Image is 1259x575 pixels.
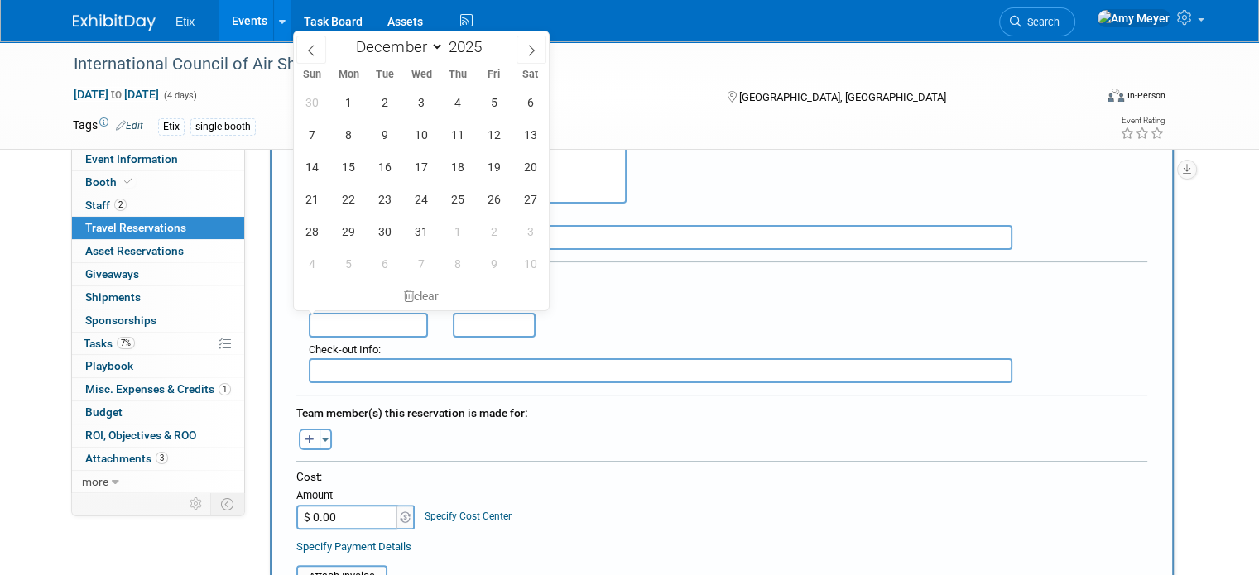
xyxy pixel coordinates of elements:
div: In-Person [1127,89,1165,102]
span: Event Information [85,152,178,165]
span: December 12, 2025 [478,118,510,151]
span: January 7, 2026 [405,247,437,280]
div: clear [294,282,549,310]
span: December 13, 2025 [514,118,546,151]
span: [DATE] [DATE] [73,87,160,102]
span: more [82,475,108,488]
span: Budget [85,405,123,419]
span: Check-out Info [309,343,378,356]
span: Misc. Expenses & Credits [85,382,231,395]
a: Search [999,7,1075,36]
span: 7% [117,337,135,349]
span: Travel Reservations [85,221,186,234]
span: January 3, 2026 [514,215,546,247]
div: Etix [158,118,185,136]
span: ROI, Objectives & ROO [85,429,196,442]
span: 3 [156,452,168,464]
a: Event Information [72,148,244,170]
span: December 10, 2025 [405,118,437,151]
span: December 28, 2025 [296,215,328,247]
span: January 6, 2026 [368,247,401,280]
a: Specify Payment Details [296,540,411,553]
span: to [108,88,124,101]
span: December 29, 2025 [332,215,364,247]
span: December 31, 2025 [405,215,437,247]
body: Rich Text Area. Press ALT-0 for help. [9,7,827,24]
span: December 20, 2025 [514,151,546,183]
img: Format-Inperson.png [1108,89,1124,102]
span: January 5, 2026 [332,247,364,280]
span: December 17, 2025 [405,151,437,183]
a: Specify Cost Center [425,510,512,522]
a: Misc. Expenses & Credits1 [72,378,244,400]
a: Attachments3 [72,448,244,470]
span: January 2, 2026 [478,215,510,247]
span: January 8, 2026 [441,247,473,280]
span: Attachments [85,452,168,465]
span: January 9, 2026 [478,247,510,280]
span: Wed [403,69,440,80]
a: Tasks7% [72,333,244,355]
td: Tags [73,117,143,136]
span: December 3, 2025 [405,86,437,118]
span: December 26, 2025 [478,183,510,215]
small: : [309,343,381,356]
span: December 1, 2025 [332,86,364,118]
span: December 5, 2025 [478,86,510,118]
a: Staff2 [72,194,244,217]
span: Search [1021,16,1060,28]
td: Personalize Event Tab Strip [182,493,211,515]
a: Booth [72,171,244,194]
span: Giveaways [85,267,139,280]
div: Cost: [296,469,1147,485]
span: January 1, 2026 [441,215,473,247]
span: Asset Reservations [85,244,184,257]
a: Budget [72,401,244,424]
span: January 10, 2026 [514,247,546,280]
span: December 24, 2025 [405,183,437,215]
div: Team member(s) this reservation is made for: [296,398,1147,424]
span: December 21, 2025 [296,183,328,215]
span: [GEOGRAPHIC_DATA], [GEOGRAPHIC_DATA] [739,91,946,103]
div: Amount [296,488,416,505]
span: December 4, 2025 [441,86,473,118]
a: Playbook [72,355,244,377]
span: Sat [512,69,549,80]
span: December 27, 2025 [514,183,546,215]
div: Event Format [1004,86,1165,111]
span: December 9, 2025 [368,118,401,151]
span: December 22, 2025 [332,183,364,215]
span: December 6, 2025 [514,86,546,118]
span: Sun [294,69,330,80]
span: Mon [330,69,367,80]
span: December 14, 2025 [296,151,328,183]
a: Asset Reservations [72,240,244,262]
div: single booth [190,118,256,136]
a: Giveaways [72,263,244,285]
span: 2 [114,199,127,211]
span: December 30, 2025 [368,215,401,247]
select: Month [348,36,444,57]
span: Etix [175,15,195,28]
span: 1 [219,383,231,395]
input: Year [444,37,493,56]
span: Shipments [85,290,141,304]
img: Amy Meyer [1097,9,1170,27]
a: more [72,471,244,493]
span: December 16, 2025 [368,151,401,183]
span: Thu [440,69,476,80]
span: December 23, 2025 [368,183,401,215]
a: ROI, Objectives & ROO [72,424,244,447]
span: Sponsorships [85,314,156,327]
span: December 8, 2025 [332,118,364,151]
span: Playbook [85,359,133,372]
a: Shipments [72,286,244,309]
img: ExhibitDay [73,14,156,31]
td: Toggle Event Tabs [211,493,245,515]
span: November 30, 2025 [296,86,328,118]
a: Travel Reservations [72,217,244,239]
span: December 7, 2025 [296,118,328,151]
span: (4 days) [162,90,197,101]
span: January 4, 2026 [296,247,328,280]
div: Event Rating [1120,117,1165,125]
